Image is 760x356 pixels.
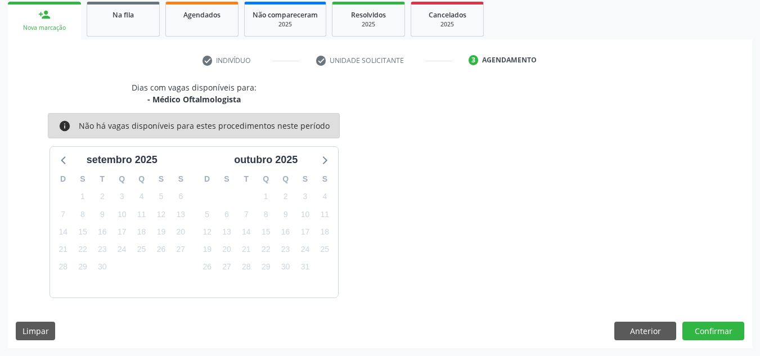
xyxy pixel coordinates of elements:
div: S [295,170,315,188]
span: quinta-feira, 16 de outubro de 2025 [278,224,294,240]
div: Q [112,170,132,188]
span: terça-feira, 14 de outubro de 2025 [239,224,254,240]
span: segunda-feira, 22 de setembro de 2025 [75,242,91,258]
span: quarta-feira, 22 de outubro de 2025 [258,242,274,258]
span: segunda-feira, 29 de setembro de 2025 [75,259,91,275]
span: sábado, 13 de setembro de 2025 [173,206,188,222]
span: quarta-feira, 10 de setembro de 2025 [114,206,130,222]
div: 2025 [253,20,318,29]
span: segunda-feira, 13 de outubro de 2025 [219,224,235,240]
div: setembro 2025 [82,152,162,168]
span: domingo, 21 de setembro de 2025 [55,242,71,258]
span: sexta-feira, 5 de setembro de 2025 [153,189,169,205]
span: quinta-feira, 4 de setembro de 2025 [134,189,150,205]
span: sexta-feira, 19 de setembro de 2025 [153,224,169,240]
div: S [151,170,171,188]
div: D [197,170,217,188]
div: S [171,170,191,188]
span: Agendados [183,10,221,20]
button: Limpar [16,322,55,341]
div: S [315,170,335,188]
span: domingo, 12 de outubro de 2025 [199,224,215,240]
span: sexta-feira, 26 de setembro de 2025 [153,242,169,258]
span: domingo, 5 de outubro de 2025 [199,206,215,222]
span: sábado, 20 de setembro de 2025 [173,224,188,240]
span: quarta-feira, 15 de outubro de 2025 [258,224,274,240]
div: Não há vagas disponíveis para estes procedimentos neste período [79,120,330,132]
button: Anterior [614,322,676,341]
span: terça-feira, 28 de outubro de 2025 [239,259,254,275]
span: quinta-feira, 2 de outubro de 2025 [278,189,294,205]
span: terça-feira, 9 de setembro de 2025 [95,206,110,222]
div: 2025 [340,20,397,29]
span: terça-feira, 16 de setembro de 2025 [95,224,110,240]
span: quinta-feira, 25 de setembro de 2025 [134,242,150,258]
span: quarta-feira, 3 de setembro de 2025 [114,189,130,205]
div: Q [256,170,276,188]
span: quarta-feira, 1 de outubro de 2025 [258,189,274,205]
span: Cancelados [429,10,466,20]
span: sexta-feira, 3 de outubro de 2025 [297,189,313,205]
span: quarta-feira, 8 de outubro de 2025 [258,206,274,222]
span: domingo, 14 de setembro de 2025 [55,224,71,240]
span: sexta-feira, 10 de outubro de 2025 [297,206,313,222]
span: quarta-feira, 29 de outubro de 2025 [258,259,274,275]
div: person_add [38,8,51,21]
span: sexta-feira, 17 de outubro de 2025 [297,224,313,240]
span: segunda-feira, 8 de setembro de 2025 [75,206,91,222]
div: - Médico Oftalmologista [132,93,257,105]
span: terça-feira, 30 de setembro de 2025 [95,259,110,275]
span: sábado, 25 de outubro de 2025 [317,242,332,258]
div: 3 [469,55,479,65]
span: sábado, 6 de setembro de 2025 [173,189,188,205]
span: sábado, 11 de outubro de 2025 [317,206,332,222]
span: Resolvidos [351,10,386,20]
span: terça-feira, 2 de setembro de 2025 [95,189,110,205]
span: terça-feira, 21 de outubro de 2025 [239,242,254,258]
span: domingo, 7 de setembro de 2025 [55,206,71,222]
span: sexta-feira, 24 de outubro de 2025 [297,242,313,258]
span: sábado, 27 de setembro de 2025 [173,242,188,258]
span: domingo, 26 de outubro de 2025 [199,259,215,275]
span: quarta-feira, 17 de setembro de 2025 [114,224,130,240]
div: Agendamento [482,55,537,65]
span: segunda-feira, 27 de outubro de 2025 [219,259,235,275]
i: info [59,120,71,132]
div: D [53,170,73,188]
span: sexta-feira, 31 de outubro de 2025 [297,259,313,275]
div: T [92,170,112,188]
div: Q [132,170,151,188]
span: segunda-feira, 1 de setembro de 2025 [75,189,91,205]
span: segunda-feira, 20 de outubro de 2025 [219,242,235,258]
div: S [73,170,93,188]
div: S [217,170,237,188]
span: quinta-feira, 18 de setembro de 2025 [134,224,150,240]
span: domingo, 19 de outubro de 2025 [199,242,215,258]
span: quinta-feira, 11 de setembro de 2025 [134,206,150,222]
div: outubro 2025 [230,152,302,168]
span: quinta-feira, 9 de outubro de 2025 [278,206,294,222]
span: quinta-feira, 30 de outubro de 2025 [278,259,294,275]
div: 2025 [419,20,475,29]
div: T [236,170,256,188]
span: segunda-feira, 6 de outubro de 2025 [219,206,235,222]
span: segunda-feira, 15 de setembro de 2025 [75,224,91,240]
span: sábado, 18 de outubro de 2025 [317,224,332,240]
span: terça-feira, 23 de setembro de 2025 [95,242,110,258]
button: Confirmar [682,322,744,341]
span: Na fila [113,10,134,20]
div: Nova marcação [16,24,73,32]
span: Não compareceram [253,10,318,20]
div: Dias com vagas disponíveis para: [132,82,257,105]
div: Q [276,170,295,188]
span: sexta-feira, 12 de setembro de 2025 [153,206,169,222]
span: domingo, 28 de setembro de 2025 [55,259,71,275]
span: terça-feira, 7 de outubro de 2025 [239,206,254,222]
span: sábado, 4 de outubro de 2025 [317,189,332,205]
span: quinta-feira, 23 de outubro de 2025 [278,242,294,258]
span: quarta-feira, 24 de setembro de 2025 [114,242,130,258]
